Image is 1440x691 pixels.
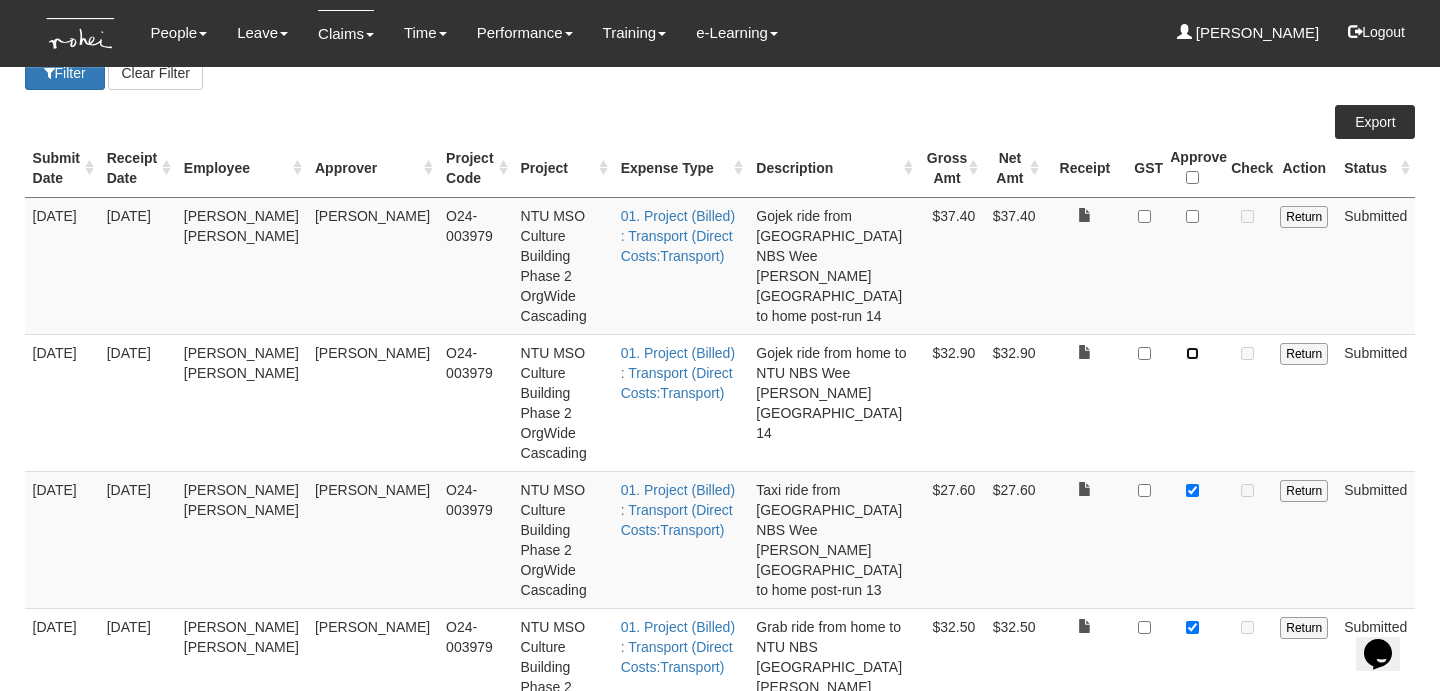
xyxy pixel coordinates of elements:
[1280,206,1328,228] input: Return
[1280,480,1328,502] input: Return
[748,334,918,471] td: Gojek ride from home to NTU NBS Wee [PERSON_NAME][GEOGRAPHIC_DATA] 14
[748,139,918,198] th: Description : activate to sort column ascending
[983,334,1043,471] td: $32.90
[613,139,749,198] th: Expense Type : activate to sort column ascending
[1044,139,1127,198] th: Receipt
[603,10,667,56] a: Training
[621,619,735,675] a: 01. Project (Billed) : Transport (Direct Costs:Transport)
[99,334,176,471] td: [DATE]
[1272,139,1336,198] th: Action
[307,139,438,198] th: Approver : activate to sort column ascending
[918,197,983,334] td: $37.40
[176,197,307,334] td: [PERSON_NAME] [PERSON_NAME]
[918,334,983,471] td: $32.90
[99,471,176,608] td: [DATE]
[404,10,447,56] a: Time
[513,139,613,198] th: Project : activate to sort column ascending
[1126,139,1162,198] th: GST
[748,197,918,334] td: Gojek ride from [GEOGRAPHIC_DATA] NBS Wee [PERSON_NAME][GEOGRAPHIC_DATA] to home post-run 14
[918,471,983,608] td: $27.60
[150,10,207,56] a: People
[1223,139,1272,198] th: Check
[983,139,1043,198] th: Net Amt : activate to sort column ascending
[307,334,438,471] td: [PERSON_NAME]
[1336,471,1415,608] td: Submitted
[176,334,307,471] td: [PERSON_NAME] [PERSON_NAME]
[1336,197,1415,334] td: Submitted
[1334,8,1419,56] button: Logout
[1177,10,1320,56] a: [PERSON_NAME]
[918,139,983,198] th: Gross Amt : activate to sort column ascending
[25,197,99,334] td: [DATE]
[307,197,438,334] td: [PERSON_NAME]
[99,139,176,198] th: Receipt Date : activate to sort column ascending
[99,197,176,334] td: [DATE]
[1335,105,1415,139] a: Export
[1162,139,1223,198] th: Approve
[438,471,512,608] td: O24-003979
[696,10,778,56] a: e-Learning
[237,10,288,56] a: Leave
[318,10,374,57] a: Claims
[25,471,99,608] td: [DATE]
[621,482,735,538] a: 01. Project (Billed) : Transport (Direct Costs:Transport)
[25,56,105,90] button: Filter
[438,197,512,334] td: O24-003979
[176,471,307,608] td: [PERSON_NAME] [PERSON_NAME]
[438,139,512,198] th: Project Code : activate to sort column ascending
[513,334,613,471] td: NTU MSO Culture Building Phase 2 OrgWide Cascading
[1356,611,1420,671] iframe: chat widget
[307,471,438,608] td: [PERSON_NAME]
[621,345,735,401] a: 01. Project (Billed) : Transport (Direct Costs:Transport)
[108,56,202,90] button: Clear Filter
[25,139,99,198] th: Submit Date : activate to sort column ascending
[513,197,613,334] td: NTU MSO Culture Building Phase 2 OrgWide Cascading
[1336,334,1415,471] td: Submitted
[1280,617,1328,639] input: Return
[477,10,573,56] a: Performance
[176,139,307,198] th: Employee : activate to sort column ascending
[513,471,613,608] td: NTU MSO Culture Building Phase 2 OrgWide Cascading
[25,334,99,471] td: [DATE]
[1336,139,1415,198] th: Status : activate to sort column ascending
[983,471,1043,608] td: $27.60
[621,208,735,264] a: 01. Project (Billed) : Transport (Direct Costs:Transport)
[983,197,1043,334] td: $37.40
[438,334,512,471] td: O24-003979
[748,471,918,608] td: Taxi ride from [GEOGRAPHIC_DATA] NBS Wee [PERSON_NAME][GEOGRAPHIC_DATA] to home post-run 13
[1280,343,1328,365] input: Return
